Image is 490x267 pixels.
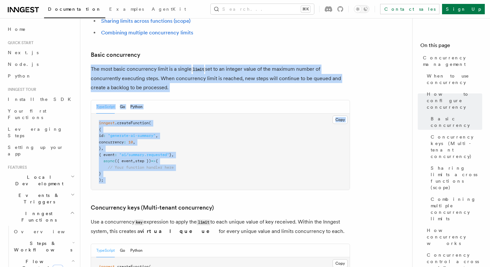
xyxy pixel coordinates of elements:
span: , [133,159,135,163]
span: .createFunction [115,121,149,125]
span: Inngest Functions [5,210,70,223]
button: Python [130,100,143,114]
a: Your first Functions [5,105,76,123]
a: Concurrency keys (Multi-tenant concurrency) [428,131,482,162]
button: Local Development [5,171,76,189]
a: Combining multiple concurrency limits [101,30,193,36]
span: Events & Triggers [5,192,71,205]
button: Inngest Functions [5,208,76,226]
kbd: ⌘K [301,6,310,12]
span: : [124,140,126,144]
span: , [156,133,158,138]
a: Home [5,23,76,35]
span: Steps & Workflows [11,240,72,253]
button: TypeScript [96,100,115,114]
span: , [171,152,174,157]
a: Combining multiple concurrency limits [428,193,482,225]
span: Concurrency keys (Multi-tenant concurrency) [431,134,482,160]
span: concurrency [99,140,124,144]
span: { [156,159,158,163]
span: When to use concurrency [427,73,482,86]
a: Examples [105,2,148,18]
a: Sharing limits across functions (scope) [101,18,191,24]
h4: On this page [420,42,482,52]
a: Leveraging Steps [5,123,76,141]
a: Concurrency management [420,52,482,70]
span: : [115,152,117,157]
span: Next.js [8,50,39,55]
p: The most basic concurrency limit is a single set to an integer value of the maximum number of con... [91,65,350,92]
a: How to configure concurrency [424,88,482,113]
span: Python [8,73,31,79]
button: Go [120,100,125,114]
a: AgentKit [148,2,190,18]
a: Install the SDK [5,93,76,105]
a: Contact sales [380,4,439,14]
span: } [99,171,101,176]
span: Home [8,26,26,32]
span: { event [99,152,115,157]
button: TypeScript [96,244,115,257]
span: Sharing limits across functions (scope) [431,165,482,191]
span: How to configure concurrency [427,91,482,110]
span: Concurrency management [423,55,482,67]
button: Python [130,244,143,257]
button: Steps & Workflows [11,237,76,256]
span: Quick start [5,40,33,45]
a: How concurrency works [424,225,482,249]
span: Overview [14,229,81,234]
span: Install the SDK [8,97,75,102]
span: ({ event [115,159,133,163]
span: // Your function handler here [108,165,174,170]
a: Setting up your app [5,141,76,160]
p: Use a concurrency expression to apply the to each unique value of key received. Within the Innges... [91,217,350,236]
a: Node.js [5,58,76,70]
span: Setting up your app [8,145,64,156]
span: } [169,152,171,157]
button: Toggle dark mode [354,5,369,13]
span: AgentKit [152,6,186,12]
span: Features [5,165,27,170]
button: Go [120,244,125,257]
code: limit [197,220,210,225]
a: Sharing limits across functions (scope) [428,162,482,193]
span: ); [99,178,103,182]
a: Concurrency keys (Multi-tenant concurrency) [91,203,214,212]
a: Basic concurrency [91,50,140,59]
span: step }) [135,159,151,163]
span: { [99,127,101,132]
span: : [103,133,106,138]
a: When to use concurrency [424,70,482,88]
span: Node.js [8,62,39,67]
span: } [99,146,101,151]
button: Copy [332,115,348,124]
a: Sign Up [442,4,485,14]
button: Search...⌘K [211,4,314,14]
code: limit [192,67,205,72]
a: Next.js [5,47,76,58]
a: Python [5,70,76,82]
span: Local Development [5,174,71,187]
span: inngest [99,121,115,125]
span: Leveraging Steps [8,127,63,138]
span: Your first Functions [8,108,46,120]
span: async [103,159,115,163]
span: => [151,159,156,163]
a: Overview [11,226,76,237]
button: Events & Triggers [5,189,76,208]
span: , [101,146,103,151]
a: Documentation [44,2,105,18]
span: ( [149,121,151,125]
a: Basic concurrency [428,113,482,131]
span: "generate-ai-summary" [108,133,156,138]
span: Basic concurrency [431,115,482,128]
strong: virtual queue [140,228,219,234]
code: key [134,220,144,225]
span: Documentation [48,6,101,12]
span: , [133,140,135,144]
span: Combining multiple concurrency limits [431,196,482,222]
span: Examples [109,6,144,12]
span: How concurrency works [427,227,482,247]
span: Inngest tour [5,87,36,92]
span: 10 [128,140,133,144]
